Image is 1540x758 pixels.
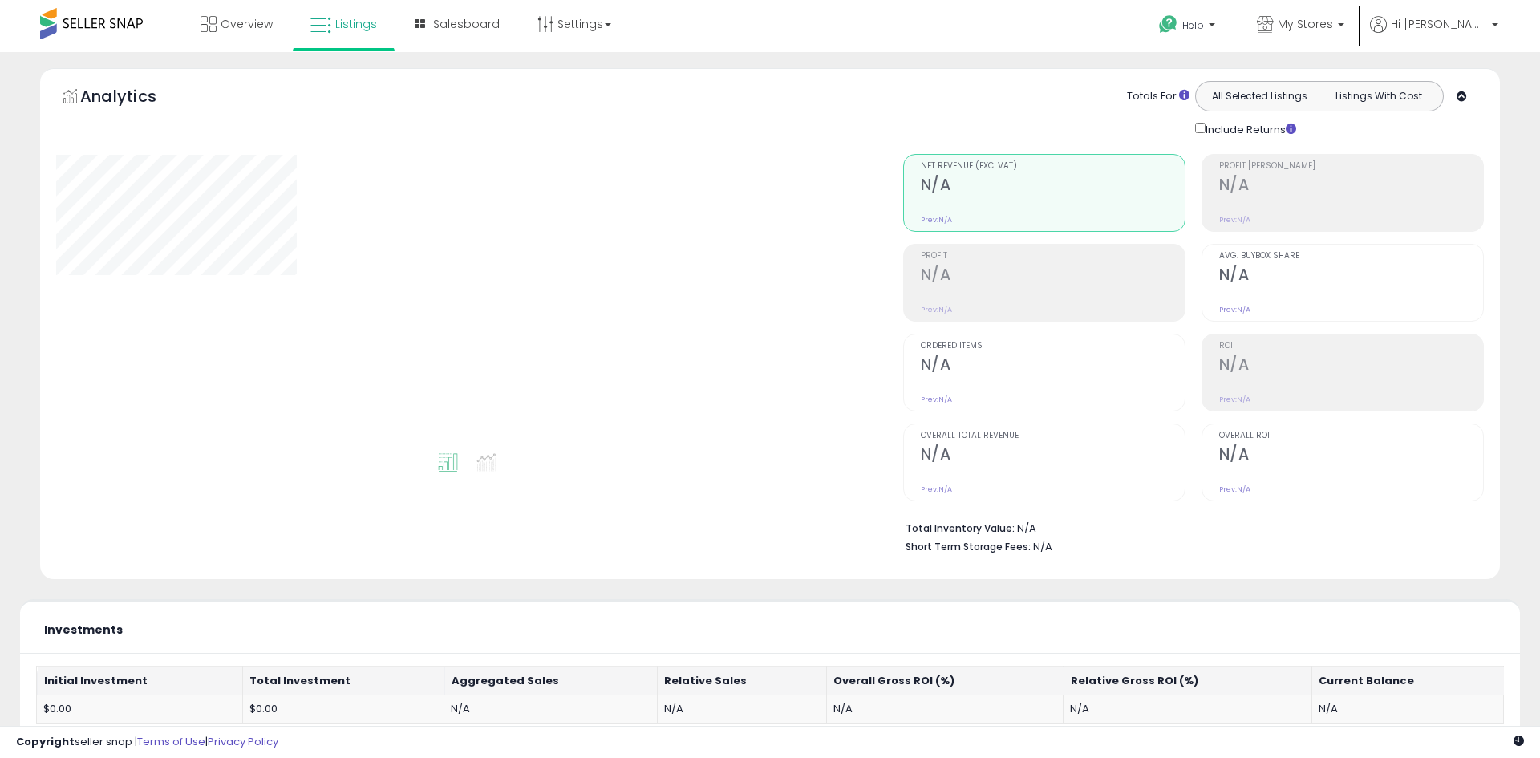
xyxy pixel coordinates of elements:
[1391,16,1487,32] span: Hi [PERSON_NAME]
[1370,16,1498,52] a: Hi [PERSON_NAME]
[921,162,1185,171] span: Net Revenue (Exc. VAT)
[1158,14,1178,34] i: Get Help
[1219,432,1483,440] span: Overall ROI
[221,16,273,32] span: Overview
[906,521,1015,535] b: Total Inventory Value:
[444,695,658,724] td: N/A
[826,667,1063,695] th: Overall Gross ROI (%)
[826,695,1063,724] td: N/A
[1064,695,1312,724] td: N/A
[137,734,205,749] a: Terms of Use
[1219,305,1250,314] small: Prev: N/A
[444,667,658,695] th: Aggregated Sales
[1219,355,1483,377] h2: N/A
[433,16,500,32] span: Salesboard
[1311,667,1503,695] th: Current Balance
[1219,215,1250,225] small: Prev: N/A
[921,215,952,225] small: Prev: N/A
[242,695,444,724] td: $0.00
[906,517,1472,537] li: N/A
[921,176,1185,197] h2: N/A
[208,734,278,749] a: Privacy Policy
[1311,695,1503,724] td: N/A
[1219,342,1483,351] span: ROI
[921,395,952,404] small: Prev: N/A
[16,735,278,750] div: seller snap | |
[921,266,1185,287] h2: N/A
[37,667,243,695] th: Initial Investment
[921,342,1185,351] span: Ordered Items
[44,624,123,636] h5: Investments
[1219,252,1483,261] span: Avg. Buybox Share
[921,432,1185,440] span: Overall Total Revenue
[657,695,826,724] td: N/A
[906,540,1031,553] b: Short Term Storage Fees:
[1219,484,1250,494] small: Prev: N/A
[921,252,1185,261] span: Profit
[1064,667,1312,695] th: Relative Gross ROI (%)
[921,445,1185,467] h2: N/A
[921,484,952,494] small: Prev: N/A
[1319,86,1438,107] button: Listings With Cost
[335,16,377,32] span: Listings
[1182,18,1204,32] span: Help
[921,305,952,314] small: Prev: N/A
[80,85,188,111] h5: Analytics
[1219,266,1483,287] h2: N/A
[16,734,75,749] strong: Copyright
[1200,86,1319,107] button: All Selected Listings
[1219,395,1250,404] small: Prev: N/A
[1219,162,1483,171] span: Profit [PERSON_NAME]
[657,667,826,695] th: Relative Sales
[1219,176,1483,197] h2: N/A
[1219,445,1483,467] h2: N/A
[1127,89,1189,104] div: Totals For
[1278,16,1333,32] span: My Stores
[1033,539,1052,554] span: N/A
[921,355,1185,377] h2: N/A
[242,667,444,695] th: Total Investment
[1183,120,1315,138] div: Include Returns
[1146,2,1231,52] a: Help
[37,695,243,724] td: $0.00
